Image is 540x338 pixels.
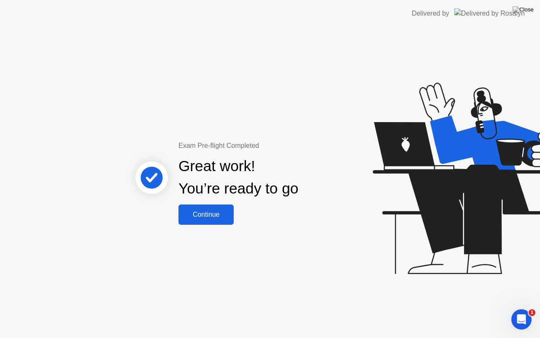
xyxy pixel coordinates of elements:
div: Great work! You’re ready to go [178,155,298,200]
img: Delivered by Rosalyn [454,8,525,18]
img: Close [513,6,534,13]
div: Exam Pre-flight Completed [178,141,353,151]
iframe: Intercom live chat [511,309,532,330]
span: 1 [529,309,535,316]
button: Continue [178,204,234,225]
div: Delivered by [412,8,449,19]
div: Continue [181,211,231,218]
